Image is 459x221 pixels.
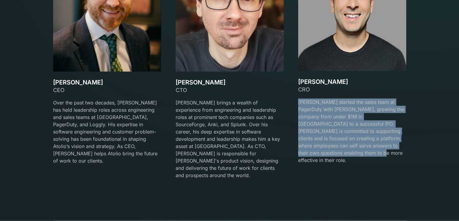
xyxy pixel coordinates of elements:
p: [PERSON_NAME] started the sales team at PagerDuty with [PERSON_NAME], growing the company from un... [298,98,406,164]
p: [PERSON_NAME] brings a wealth of experience from engineering and leadership roles at prominent te... [176,99,284,179]
iframe: Chat Widget [429,192,459,221]
p: Over the past two decades, [PERSON_NAME] has held leadership roles across engineering and sales t... [53,99,161,164]
h3: [PERSON_NAME] [298,78,406,85]
div: CEO [53,86,161,94]
h3: [PERSON_NAME] [176,79,284,86]
div: CTO [176,86,284,94]
h3: [PERSON_NAME] [53,79,161,86]
div: CRO [298,85,406,94]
